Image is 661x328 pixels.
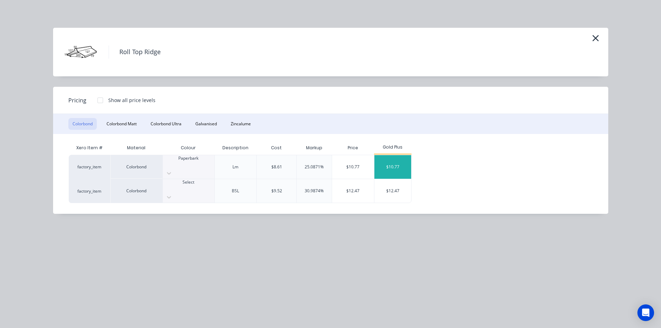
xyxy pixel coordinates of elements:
div: Lm [232,164,238,170]
div: factory_item [69,155,110,179]
button: Colorbond Matt [102,118,141,130]
div: 30.9874% [305,188,324,194]
div: $8.61 [271,164,282,170]
div: 25.0871% [305,164,324,170]
div: $10.77 [332,155,374,179]
div: Show all price levels [108,96,155,104]
button: Galvanised [191,118,221,130]
div: Gold Plus [374,144,412,150]
div: Price [332,141,374,155]
button: Colorbond [68,118,97,130]
button: Zincalume [227,118,255,130]
h4: Roll Top Ridge [109,45,171,59]
div: $12.47 [374,179,412,203]
button: Colorbond Ultra [146,118,186,130]
div: $12.47 [332,179,374,203]
div: Colorbond [110,179,162,203]
div: Material [110,141,162,155]
div: $9.52 [271,188,282,194]
div: Markup [296,141,332,155]
div: Select [163,179,214,185]
div: Cost [256,141,296,155]
div: Colour [162,141,214,155]
div: Colorbond [110,155,162,179]
div: $10.77 [374,155,412,179]
div: Description [217,139,254,157]
div: BSL [232,188,239,194]
div: factory_item [69,179,110,203]
img: Roll Top Ridge [63,35,98,69]
div: Open Intercom Messenger [637,304,654,321]
span: Pricing [68,96,86,104]
div: Paperbark [163,155,214,161]
div: Xero Item # [69,141,110,155]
